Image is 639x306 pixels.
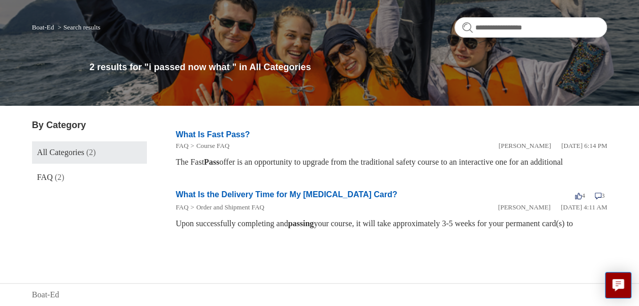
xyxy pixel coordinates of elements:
[605,272,631,298] button: Live chat
[176,130,250,139] a: What Is Fast Pass?
[204,158,219,166] em: Pass
[32,118,147,132] h3: By Category
[32,23,56,31] li: Boat-Ed
[37,148,84,157] span: All Categories
[89,60,607,74] h1: 2 results for "i passed now what " in All Categories
[176,142,189,149] a: FAQ
[32,141,147,164] a: All Categories (2)
[176,218,607,230] div: Upon successfully completing and your course, it will take approximately 3-5 weeks for your perma...
[32,289,59,301] a: Boat-Ed
[176,156,607,168] div: The Fast offer is an opportunity to upgrade from the traditional safety course to an interactive ...
[86,148,96,157] span: (2)
[32,23,54,31] a: Boat-Ed
[55,173,65,181] span: (2)
[499,141,551,151] li: [PERSON_NAME]
[561,142,607,149] time: 01/05/2024, 18:14
[288,219,314,228] em: passing
[176,202,189,212] li: FAQ
[55,23,100,31] li: Search results
[176,141,189,151] li: FAQ
[32,166,147,189] a: FAQ (2)
[176,203,189,211] a: FAQ
[575,192,585,199] span: 4
[454,17,607,38] input: Search
[37,173,53,181] span: FAQ
[176,190,398,199] a: What Is the Delivery Time for My [MEDICAL_DATA] Card?
[196,203,264,211] a: Order and Shipment FAQ
[196,142,229,149] a: Course FAQ
[595,192,605,199] span: 3
[561,203,607,211] time: 03/14/2022, 04:11
[498,202,551,212] li: [PERSON_NAME]
[189,141,229,151] li: Course FAQ
[189,202,264,212] li: Order and Shipment FAQ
